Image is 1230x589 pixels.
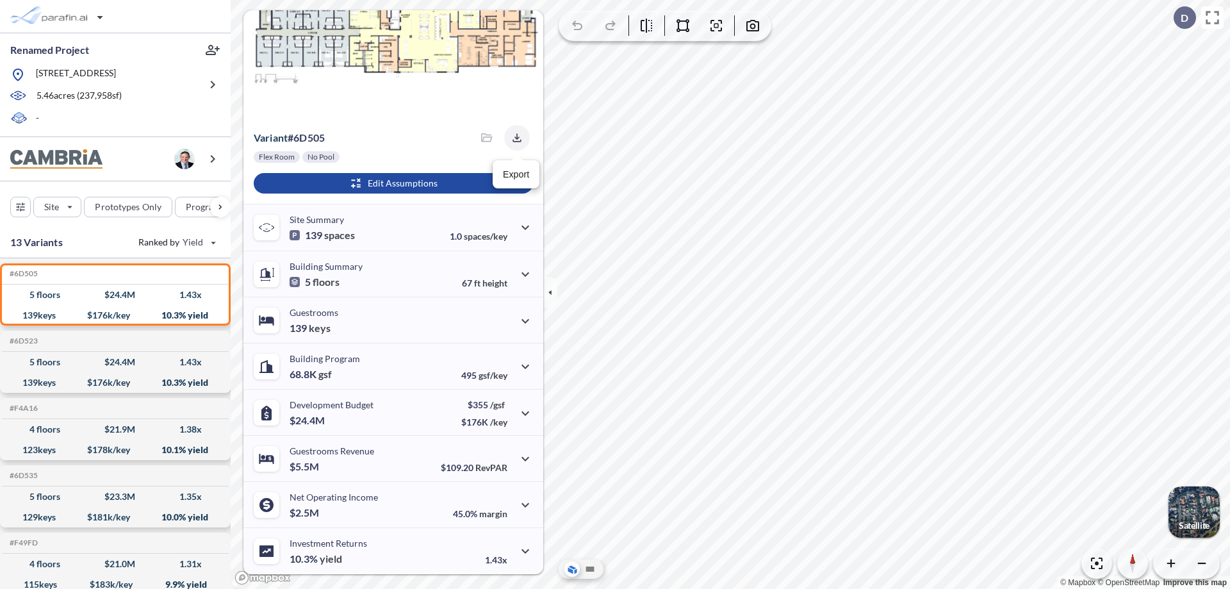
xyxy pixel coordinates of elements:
[7,538,38,547] h5: Click to copy the code
[1097,578,1160,587] a: OpenStreetMap
[175,197,244,217] button: Program
[290,368,332,381] p: 68.8K
[7,269,38,278] h5: Click to copy the code
[490,399,505,410] span: /gsf
[450,231,507,242] p: 1.0
[254,173,533,194] button: Edit Assumptions
[254,131,325,144] p: # 6d505
[10,43,89,57] p: Renamed Project
[313,276,340,288] span: floors
[84,197,172,217] button: Prototypes Only
[290,538,367,549] p: Investment Returns
[174,149,195,169] img: user logo
[474,278,480,288] span: ft
[490,417,507,427] span: /key
[1168,486,1220,538] img: Switcher Image
[309,322,331,335] span: keys
[37,89,122,103] p: 5.46 acres ( 237,958 sf)
[1168,486,1220,538] button: Switcher ImageSatellite
[582,561,598,577] button: Site Plan
[307,152,334,162] p: No Pool
[324,229,355,242] span: spaces
[320,552,342,565] span: yield
[254,131,288,144] span: Variant
[461,417,507,427] p: $176K
[1181,12,1188,24] p: D
[290,445,374,456] p: Guestrooms Revenue
[183,236,204,249] span: Yield
[290,214,344,225] p: Site Summary
[1179,520,1209,531] p: Satellite
[7,471,38,480] h5: Click to copy the code
[482,278,507,288] span: height
[95,201,161,213] p: Prototypes Only
[485,554,507,565] p: 1.43x
[461,370,507,381] p: 495
[7,404,38,413] h5: Click to copy the code
[36,67,116,83] p: [STREET_ADDRESS]
[234,570,291,585] a: Mapbox homepage
[290,460,321,473] p: $5.5M
[290,492,378,502] p: Net Operating Income
[1163,578,1227,587] a: Improve this map
[479,508,507,519] span: margin
[461,399,507,410] p: $355
[290,414,327,427] p: $24.4M
[259,152,295,162] p: Flex Room
[290,552,342,565] p: 10.3%
[7,336,38,345] h5: Click to copy the code
[368,177,438,190] p: Edit Assumptions
[128,232,224,253] button: Ranked by Yield
[290,399,373,410] p: Development Budget
[36,112,39,126] p: -
[318,368,332,381] span: gsf
[453,508,507,519] p: 45.0%
[44,201,59,213] p: Site
[441,462,507,473] p: $109.20
[290,229,355,242] p: 139
[462,278,507,288] p: 67
[464,231,507,242] span: spaces/key
[290,506,321,519] p: $2.5M
[1060,578,1095,587] a: Mapbox
[564,561,580,577] button: Aerial View
[290,322,331,335] p: 139
[290,276,340,288] p: 5
[503,168,529,181] p: Export
[290,307,338,318] p: Guestrooms
[33,197,81,217] button: Site
[10,149,102,169] img: BrandImage
[290,261,363,272] p: Building Summary
[186,201,222,213] p: Program
[475,462,507,473] span: RevPAR
[290,353,360,364] p: Building Program
[479,370,507,381] span: gsf/key
[10,235,63,250] p: 13 Variants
